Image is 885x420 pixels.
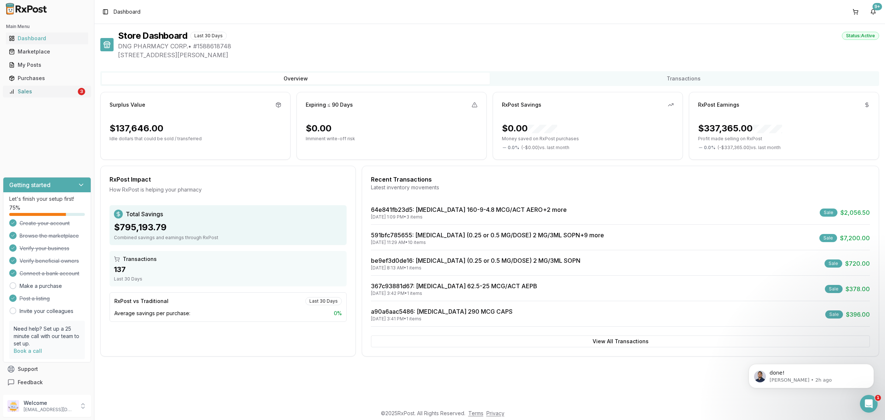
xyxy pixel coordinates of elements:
[14,325,80,347] p: Need help? Set up a 25 minute call with our team to set up.
[845,259,870,268] span: $720.00
[468,410,483,416] a: Terms
[6,72,88,85] a: Purchases
[842,32,879,40] div: Status: Active
[114,8,140,16] nav: breadcrumb
[840,208,870,217] span: $2,056.50
[820,209,837,217] div: Sale
[3,376,91,389] button: Feedback
[20,232,79,240] span: Browse the marketplace
[306,101,353,109] div: Expiring ≤ 90 Days
[371,265,580,271] div: [DATE] 8:13 AM • 1 items
[486,410,504,416] a: Privacy
[825,259,842,268] div: Sale
[521,145,569,151] span: ( - $0.00 ) vs. last month
[825,285,843,293] div: Sale
[24,407,75,413] p: [EMAIL_ADDRESS][DOMAIN_NAME]
[110,175,347,184] div: RxPost Impact
[9,88,76,95] div: Sales
[114,276,342,282] div: Last 30 Days
[114,221,342,233] div: $795,193.79
[6,32,88,45] a: Dashboard
[9,35,85,42] div: Dashboard
[3,3,50,15] img: RxPost Logo
[20,282,62,290] a: Make a purchase
[502,123,557,134] div: $0.00
[118,30,187,42] h1: Store Dashboard
[371,206,567,213] a: 64e841fb23d5: [MEDICAL_DATA] 160-9-4.8 MCG/ACT AERO+2 more
[867,6,879,18] button: 9+
[371,231,604,239] a: 591bfc785655: [MEDICAL_DATA] (0.25 or 0.5 MG/DOSE) 2 MG/3ML SOPN+9 more
[875,395,881,401] span: 1
[110,186,347,193] div: How RxPost is helping your pharmacy
[371,184,870,191] div: Latest inventory movements
[825,310,843,319] div: Sale
[3,46,91,58] button: Marketplace
[6,24,88,30] h2: Main Menu
[20,307,73,315] a: Invite your colleagues
[6,58,88,72] a: My Posts
[371,257,580,264] a: be9ef3d0de16: [MEDICAL_DATA] (0.25 or 0.5 MG/DOSE) 2 MG/3ML SOPN
[20,257,79,265] span: Verify beneficial owners
[114,297,169,305] div: RxPost vs Traditional
[502,136,674,142] p: Money saved on RxPost purchases
[114,310,190,317] span: Average savings per purchase:
[9,195,85,203] p: Let's finish your setup first!
[9,75,85,82] div: Purchases
[118,51,879,59] span: [STREET_ADDRESS][PERSON_NAME]
[306,123,332,134] div: $0.00
[502,101,541,109] div: RxPost Savings
[102,73,490,85] button: Overview
[110,136,281,142] p: Idle dollars that could be sold / transferred
[490,73,878,85] button: Transactions
[20,245,69,252] span: Verify your business
[110,101,145,109] div: Surplus Value
[371,308,513,315] a: a90a6aac5486: [MEDICAL_DATA] 290 MCG CAPS
[508,145,519,151] span: 0.0 %
[371,282,537,290] a: 367c93881d67: [MEDICAL_DATA] 62.5-25 MCG/ACT AEPB
[9,61,85,69] div: My Posts
[872,3,882,10] div: 9+
[20,220,70,227] span: Create your account
[3,362,91,376] button: Support
[123,255,157,263] span: Transactions
[704,145,715,151] span: 0.0 %
[3,86,91,97] button: Sales3
[860,395,878,413] iframe: Intercom live chat
[334,310,342,317] span: 0 %
[6,85,88,98] a: Sales3
[114,235,342,241] div: Combined savings and earnings through RxPost
[118,42,879,51] span: DNG PHARMACY CORP. • # 1588618748
[371,335,870,347] button: View All Transactions
[840,234,870,242] span: $7,200.00
[846,285,870,293] span: $378.00
[9,204,20,211] span: 75 %
[9,180,51,189] h3: Getting started
[3,32,91,44] button: Dashboard
[14,348,42,354] a: Book a call
[819,234,837,242] div: Sale
[126,210,163,218] span: Total Savings
[371,214,567,220] div: [DATE] 1:09 PM • 3 items
[698,101,739,109] div: RxPost Earnings
[9,48,85,55] div: Marketplace
[371,316,513,322] div: [DATE] 3:41 PM • 1 items
[3,59,91,71] button: My Posts
[20,270,79,277] span: Connect a bank account
[114,264,342,275] div: 137
[846,310,870,319] span: $396.00
[737,348,885,400] iframe: Intercom notifications message
[698,123,782,134] div: $337,365.00
[190,32,227,40] div: Last 30 Days
[306,136,478,142] p: Imminent write-off risk
[78,88,85,95] div: 3
[698,136,870,142] p: Profit made selling on RxPost
[371,175,870,184] div: Recent Transactions
[305,297,342,305] div: Last 30 Days
[371,290,537,296] div: [DATE] 3:42 PM • 1 items
[114,8,140,16] span: Dashboard
[718,145,781,151] span: ( - $337,365.00 ) vs. last month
